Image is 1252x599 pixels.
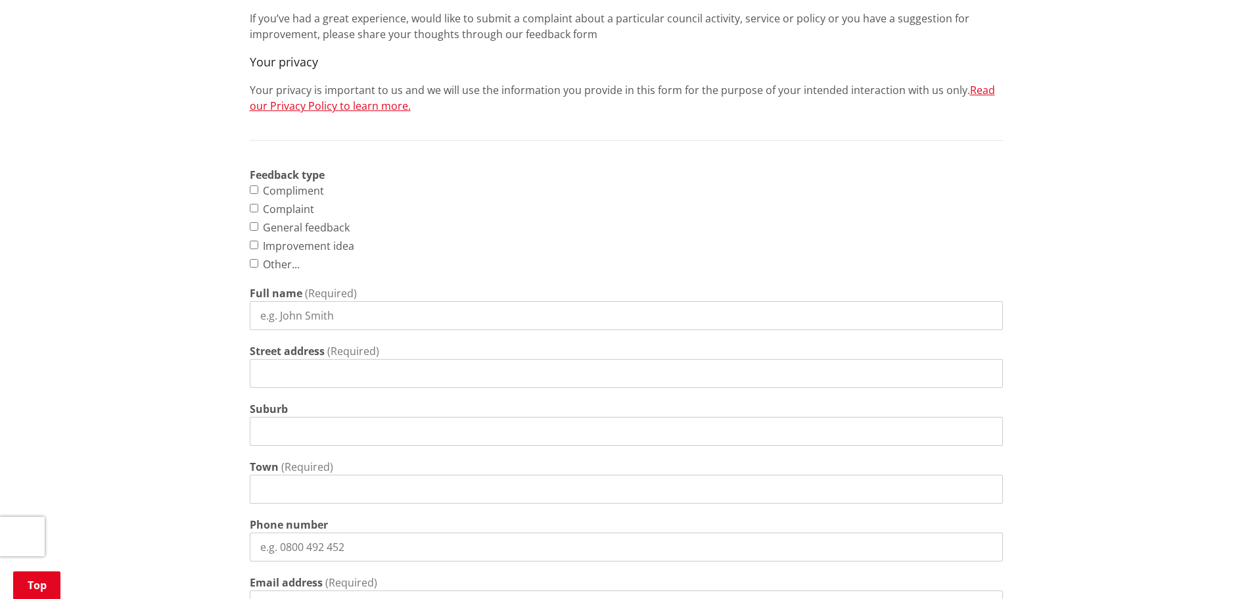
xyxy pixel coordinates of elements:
p: Your privacy is important to us and we will use the information you provide in this form for the ... [250,82,1003,114]
label: Improvement idea [263,238,354,254]
span: (Required) [325,575,377,590]
iframe: Messenger Launcher [1192,544,1239,591]
span: (Required) [327,344,379,358]
label: Full name [250,285,302,301]
label: Street address [250,343,325,359]
label: Compliment [263,183,324,199]
input: e.g. 0800 492 452 [250,533,1003,562]
a: Top [13,571,60,599]
p: If you’ve had a great experience, would like to submit a complaint about a particular council act... [250,11,1003,42]
strong: Feedback type [250,167,325,183]
label: Phone number [250,517,328,533]
label: Email address [250,575,323,590]
input: e.g. John Smith [250,301,1003,330]
label: Suburb [250,401,288,417]
label: Complaint [263,201,314,217]
a: Read our Privacy Policy to learn more. [250,83,995,113]
label: Other... [263,256,300,272]
span: (Required) [305,286,357,300]
h4: Your privacy [250,55,1003,70]
label: Town [250,459,279,475]
span: (Required) [281,460,333,474]
label: General feedback [263,220,350,235]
